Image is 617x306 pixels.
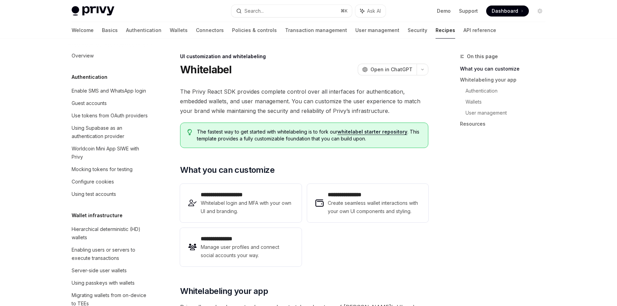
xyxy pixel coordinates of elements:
[72,246,150,262] div: Enabling users or servers to execute transactions
[180,228,301,266] a: **** **** *****Manage user profiles and connect social accounts your way.
[66,97,154,109] a: Guest accounts
[72,266,127,275] div: Server-side user wallets
[436,22,455,39] a: Recipes
[170,22,188,39] a: Wallets
[66,109,154,122] a: Use tokens from OAuth providers
[72,112,148,120] div: Use tokens from OAuth providers
[201,199,293,215] span: Whitelabel login and MFA with your own UI and branding.
[197,128,421,142] span: The fastest way to get started with whitelabeling is to fork our . This template provides a fully...
[466,96,551,107] a: Wallets
[72,279,135,287] div: Using passkeys with wallets
[72,99,107,107] div: Guest accounts
[126,22,161,39] a: Authentication
[72,178,114,186] div: Configure cookies
[328,199,420,215] span: Create seamless wallet interactions with your own UI components and styling.
[460,118,551,129] a: Resources
[66,264,154,277] a: Server-side user wallets
[66,163,154,176] a: Mocking tokens for testing
[72,190,116,198] div: Using test accounts
[196,22,224,39] a: Connectors
[437,8,451,14] a: Demo
[232,22,277,39] a: Policies & controls
[66,176,154,188] a: Configure cookies
[201,243,293,260] span: Manage user profiles and connect social accounts your way.
[341,8,348,14] span: ⌘ K
[72,52,94,60] div: Overview
[72,165,133,173] div: Mocking tokens for testing
[367,8,381,14] span: Ask AI
[66,277,154,289] a: Using passkeys with wallets
[492,8,518,14] span: Dashboard
[66,122,154,143] a: Using Supabase as an authentication provider
[66,50,154,62] a: Overview
[337,129,407,135] a: whitelabel starter repository
[72,145,150,161] div: Worldcoin Mini App SIWE with Privy
[534,6,545,17] button: Toggle dark mode
[66,188,154,200] a: Using test accounts
[102,22,118,39] a: Basics
[355,22,399,39] a: User management
[244,7,264,15] div: Search...
[72,22,94,39] a: Welcome
[358,64,417,75] button: Open in ChatGPT
[66,143,154,163] a: Worldcoin Mini App SIWE with Privy
[460,74,551,85] a: Whitelabeling your app
[72,225,150,242] div: Hierarchical deterministic (HD) wallets
[180,53,428,60] div: UI customization and whitelabeling
[66,85,154,97] a: Enable SMS and WhatsApp login
[72,124,150,140] div: Using Supabase as an authentication provider
[180,63,232,76] h1: Whitelabel
[467,52,498,61] span: On this page
[180,165,274,176] span: What you can customize
[370,66,412,73] span: Open in ChatGPT
[466,107,551,118] a: User management
[459,8,478,14] a: Support
[72,73,107,81] h5: Authentication
[180,87,428,116] span: The Privy React SDK provides complete control over all interfaces for authentication, embedded wa...
[460,63,551,74] a: What you can customize
[355,5,386,17] button: Ask AI
[231,5,352,17] button: Search...⌘K
[187,129,192,135] svg: Tip
[463,22,496,39] a: API reference
[486,6,529,17] a: Dashboard
[72,87,146,95] div: Enable SMS and WhatsApp login
[72,6,114,16] img: light logo
[466,85,551,96] a: Authentication
[180,286,268,297] span: Whitelabeling your app
[72,211,123,220] h5: Wallet infrastructure
[285,22,347,39] a: Transaction management
[66,223,154,244] a: Hierarchical deterministic (HD) wallets
[66,244,154,264] a: Enabling users or servers to execute transactions
[408,22,427,39] a: Security
[307,184,428,222] a: **** **** **** *Create seamless wallet interactions with your own UI components and styling.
